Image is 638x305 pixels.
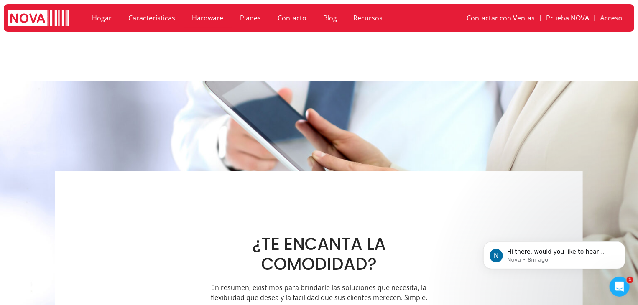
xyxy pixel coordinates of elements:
[471,224,638,282] iframe: Mensaje de notificaciones del intercomunicador
[92,13,112,23] font: Hogar
[252,232,386,276] font: ¿TE ENCANTA LA COMODIDAD?
[345,8,391,28] a: Recursos
[610,277,630,297] iframe: Chat en vivo de Intercom
[84,8,439,28] nav: Menú
[184,8,232,28] a: Hardware
[546,13,589,23] font: Prueba NOVA
[600,13,623,23] font: Acceso
[128,13,175,23] font: Características
[84,8,120,28] a: Hogar
[461,8,540,28] a: Contactar con Ventas
[628,277,632,282] font: 1
[595,8,628,28] a: Acceso
[232,8,269,28] a: Planes
[120,8,184,28] a: Características
[323,13,337,23] font: Blog
[240,13,261,23] font: Planes
[315,8,345,28] a: Blog
[192,13,223,23] font: Hardware
[541,8,595,28] a: Prueba NOVA
[8,10,69,28] img: logotipo blanco
[278,13,306,23] font: Contacto
[269,8,315,28] a: Contacto
[354,13,383,23] font: Recursos
[447,8,628,28] nav: Menú
[467,13,535,23] font: Contactar con Ventas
